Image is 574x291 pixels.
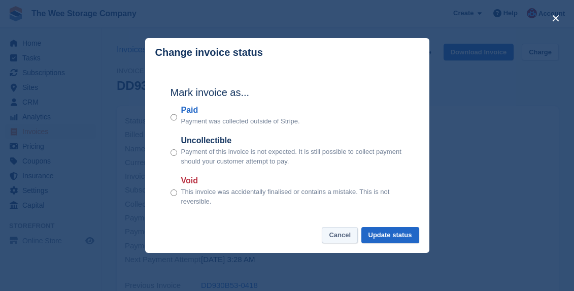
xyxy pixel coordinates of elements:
p: Payment was collected outside of Stripe. [181,116,300,126]
p: Payment of this invoice is not expected. It is still possible to collect payment should your cust... [181,147,404,167]
p: This invoice was accidentally finalised or contains a mistake. This is not reversible. [181,187,404,207]
button: Cancel [322,227,358,244]
label: Uncollectible [181,135,404,147]
h2: Mark invoice as... [171,85,404,100]
button: close [548,10,564,26]
label: Paid [181,104,300,116]
p: Change invoice status [155,47,263,58]
button: Update status [361,227,419,244]
label: Void [181,175,404,187]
